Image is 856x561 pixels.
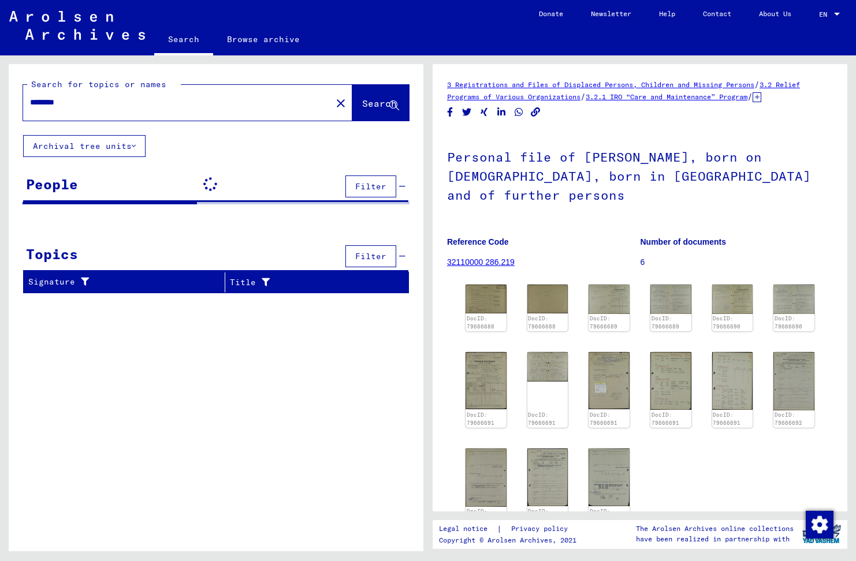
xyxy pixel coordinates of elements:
[444,105,456,119] button: Share on Facebook
[496,105,508,119] button: Share on LinkedIn
[154,25,213,55] a: Search
[23,135,146,157] button: Archival tree units
[652,412,679,426] a: DocID: 79666691
[530,105,542,119] button: Copy link
[466,285,507,313] img: 001.jpg
[589,448,630,506] img: 002.jpg
[467,508,494,522] a: DocID: 79666692
[352,85,409,121] button: Search
[754,79,760,89] span: /
[502,523,582,535] a: Privacy policy
[819,10,832,18] span: EN
[345,175,396,197] button: Filter
[447,237,509,246] b: Reference Code
[650,285,691,313] img: 002.jpg
[28,276,216,288] div: Signature
[589,352,630,409] img: 003.jpg
[466,448,507,507] img: 002.jpg
[26,244,78,264] div: Topics
[528,412,556,426] a: DocID: 79666691
[447,257,515,267] a: 32110000 286.219
[580,91,586,102] span: /
[513,105,525,119] button: Share on WhatsApp
[9,11,145,40] img: Arolsen_neg.svg
[230,276,386,289] div: Title
[213,25,314,53] a: Browse archive
[362,98,397,109] span: Search
[589,285,630,314] img: 001.jpg
[28,273,228,291] div: Signature
[345,245,396,267] button: Filter
[528,508,556,522] a: DocID: 79666693
[713,315,740,330] a: DocID: 79666690
[329,91,352,114] button: Clear
[478,105,490,119] button: Share on Xing
[527,448,568,506] img: 001.jpg
[713,412,740,426] a: DocID: 79666691
[31,79,166,89] mat-label: Search for topics or names
[652,315,679,330] a: DocID: 79666689
[806,511,833,538] img: Change consent
[439,535,582,545] p: Copyright © Arolsen Archives, 2021
[590,508,617,522] a: DocID: 79666693
[467,412,494,426] a: DocID: 79666691
[773,285,814,314] img: 002.jpg
[641,256,833,268] p: 6
[355,181,386,192] span: Filter
[773,352,814,410] img: 001.jpg
[636,534,794,544] p: have been realized in partnership with
[641,237,727,246] b: Number of documents
[747,91,753,102] span: /
[461,105,473,119] button: Share on Twitter
[439,523,582,535] div: |
[712,352,753,410] img: 005.jpg
[590,412,617,426] a: DocID: 79666691
[439,523,497,535] a: Legal notice
[447,130,833,219] h1: Personal file of [PERSON_NAME], born on [DEMOGRAPHIC_DATA], born in [GEOGRAPHIC_DATA] and of furt...
[447,80,754,89] a: 3 Registrations and Files of Displaced Persons, Children and Missing Persons
[466,352,507,409] img: 001.jpg
[467,315,494,330] a: DocID: 79666688
[650,352,691,410] img: 004.jpg
[800,519,843,548] img: yv_logo.png
[527,352,568,382] img: 002.jpg
[775,412,802,426] a: DocID: 79666692
[636,523,794,534] p: The Arolsen Archives online collections
[712,285,753,313] img: 001.jpg
[586,92,747,101] a: 3.2.1 IRO “Care and Maintenance” Program
[775,315,802,330] a: DocID: 79666690
[334,96,348,110] mat-icon: close
[528,315,556,330] a: DocID: 79666688
[590,315,617,330] a: DocID: 79666689
[355,251,386,261] span: Filter
[805,510,833,538] div: Change consent
[527,285,568,313] img: 002.jpg
[230,273,397,291] div: Title
[26,174,78,195] div: People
